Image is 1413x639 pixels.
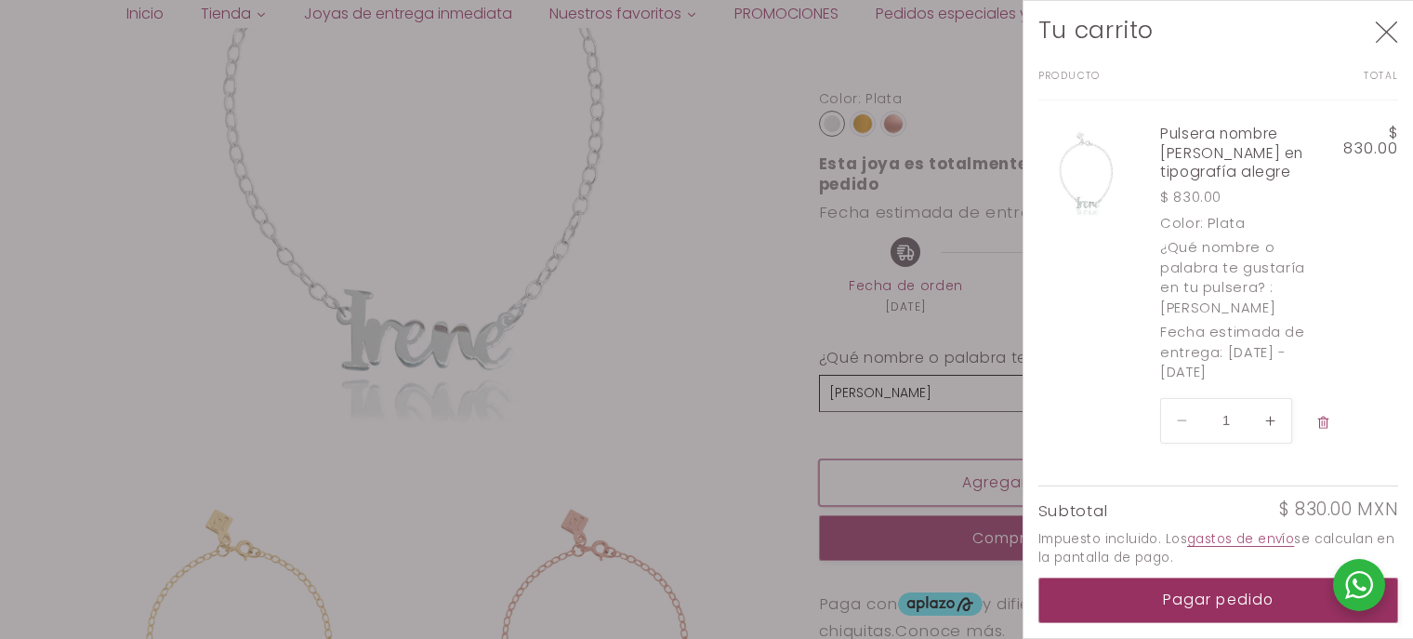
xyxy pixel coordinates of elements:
[1203,398,1249,444] input: Cantidad para Pulsera nombre de plata en tipografía alegre
[1160,343,1287,382] dd: [DATE] - [DATE]
[1160,214,1204,233] dt: Color:
[1160,188,1311,208] div: $ 830.00
[1187,530,1294,548] a: gastos de envío
[1160,323,1305,362] dt: Fecha estimada de entrega:
[1307,403,1341,443] button: Eliminar Pulsera nombre de plata en tipografía alegre - Plata
[1219,71,1399,100] th: Total
[1038,503,1108,519] h2: Subtotal
[1160,238,1305,297] dt: ¿Qué nombre o palabra te gustaría en tu pulsera? :
[1038,71,1219,100] th: Producto
[1038,530,1399,567] small: Impuesto incluido. Los se calculan en la pantalla de pago.
[1208,214,1245,233] dd: Plata
[1160,299,1275,317] dd: [PERSON_NAME]
[1038,578,1399,623] button: Pagar pedido
[1038,16,1154,47] h2: Tu carrito
[1160,125,1311,181] a: Pulsera nombre [PERSON_NAME] en tipografía alegre
[1365,10,1407,53] button: Cerrar
[1279,501,1399,519] p: $ 830.00 MXN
